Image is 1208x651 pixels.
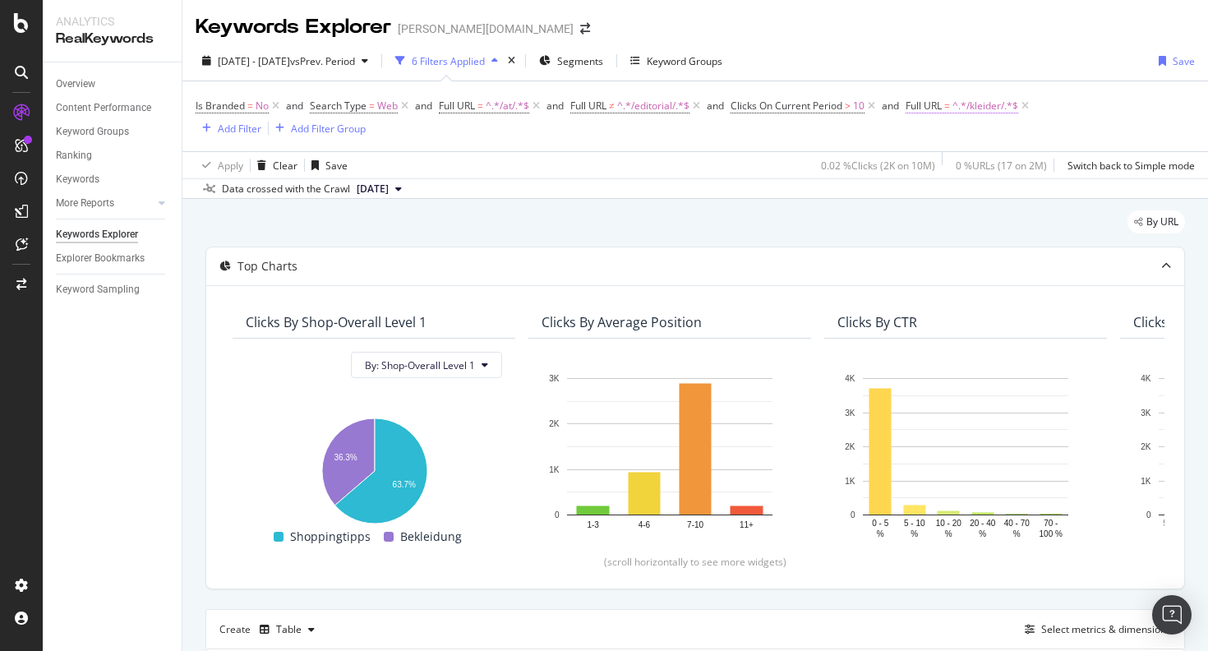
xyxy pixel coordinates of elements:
[439,99,475,113] span: Full URL
[1146,510,1151,519] text: 0
[845,99,851,113] span: >
[546,99,564,113] div: and
[872,519,888,528] text: 0 - 5
[557,54,603,68] span: Segments
[477,99,483,113] span: =
[273,159,297,173] div: Clear
[555,510,560,519] text: 0
[218,122,261,136] div: Add Filter
[911,529,918,538] text: %
[1041,622,1171,636] div: Select metrics & dimensions
[624,48,729,74] button: Keyword Groups
[357,182,389,196] span: 2025 Feb. 3rd
[845,374,855,383] text: 4K
[1173,54,1195,68] div: Save
[56,123,129,141] div: Keyword Groups
[952,95,1018,118] span: ^.*/kleider/.*$
[542,370,798,542] svg: A chart.
[389,48,505,74] button: 6 Filters Applied
[1013,529,1021,538] text: %
[731,99,842,113] span: Clicks On Current Period
[56,171,170,188] a: Keywords
[1141,477,1151,486] text: 1K
[546,98,564,113] button: and
[56,99,170,117] a: Content Performance
[226,555,1164,569] div: (scroll horizontally to see more widgets)
[246,409,502,527] svg: A chart.
[687,520,703,529] text: 7-10
[549,420,560,429] text: 2K
[56,250,145,267] div: Explorer Bookmarks
[845,477,855,486] text: 1K
[1164,519,1189,528] text: 5000 +
[56,123,170,141] a: Keyword Groups
[415,98,432,113] button: and
[56,171,99,188] div: Keywords
[505,53,519,69] div: times
[350,179,408,199] button: [DATE]
[570,99,606,113] span: Full URL
[549,374,560,383] text: 3K
[617,95,689,118] span: ^.*/editorial/.*$
[56,195,114,212] div: More Reports
[196,99,245,113] span: Is Branded
[56,226,170,243] a: Keywords Explorer
[56,281,140,298] div: Keyword Sampling
[945,529,952,538] text: %
[1152,595,1192,635] div: Open Intercom Messenger
[56,250,170,267] a: Explorer Bookmarks
[882,98,899,113] button: and
[837,370,1094,542] svg: A chart.
[247,99,253,113] span: =
[845,442,855,451] text: 2K
[334,454,357,463] text: 36.3%
[56,99,151,117] div: Content Performance
[56,147,92,164] div: Ranking
[877,529,884,538] text: %
[542,314,702,330] div: Clicks By Average Position
[400,527,462,547] span: Bekleidung
[837,314,917,330] div: Clicks By CTR
[1067,159,1195,173] div: Switch back to Simple mode
[196,152,243,178] button: Apply
[56,76,170,93] a: Overview
[533,48,610,74] button: Segments
[56,13,168,30] div: Analytics
[56,281,170,298] a: Keyword Sampling
[944,99,950,113] span: =
[305,152,348,178] button: Save
[398,21,574,37] div: [PERSON_NAME][DOMAIN_NAME]
[325,159,348,173] div: Save
[365,358,475,372] span: By: Shop-Overall Level 1
[906,99,942,113] span: Full URL
[740,520,754,529] text: 11+
[310,99,367,113] span: Search Type
[647,54,722,68] div: Keyword Groups
[853,95,865,118] span: 10
[246,314,426,330] div: Clicks By Shop-Overall Level 1
[222,182,350,196] div: Data crossed with the Crawl
[218,159,243,173] div: Apply
[196,118,261,138] button: Add Filter
[956,159,1047,173] div: 0 % URLs ( 17 on 2M )
[549,465,560,474] text: 1K
[1146,217,1178,227] span: By URL
[290,527,371,547] span: Shoppingtipps
[377,95,398,118] span: Web
[1141,442,1151,451] text: 2K
[393,480,416,489] text: 63.7%
[707,98,724,113] button: and
[196,48,375,74] button: [DATE] - [DATE]vsPrev. Period
[56,30,168,48] div: RealKeywords
[1004,519,1030,528] text: 40 - 70
[237,258,297,275] div: Top Charts
[1018,620,1171,639] button: Select metrics & dimensions
[1141,374,1151,383] text: 4K
[882,99,899,113] div: and
[1040,529,1063,538] text: 100 %
[936,519,962,528] text: 10 - 20
[251,152,297,178] button: Clear
[253,616,321,643] button: Table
